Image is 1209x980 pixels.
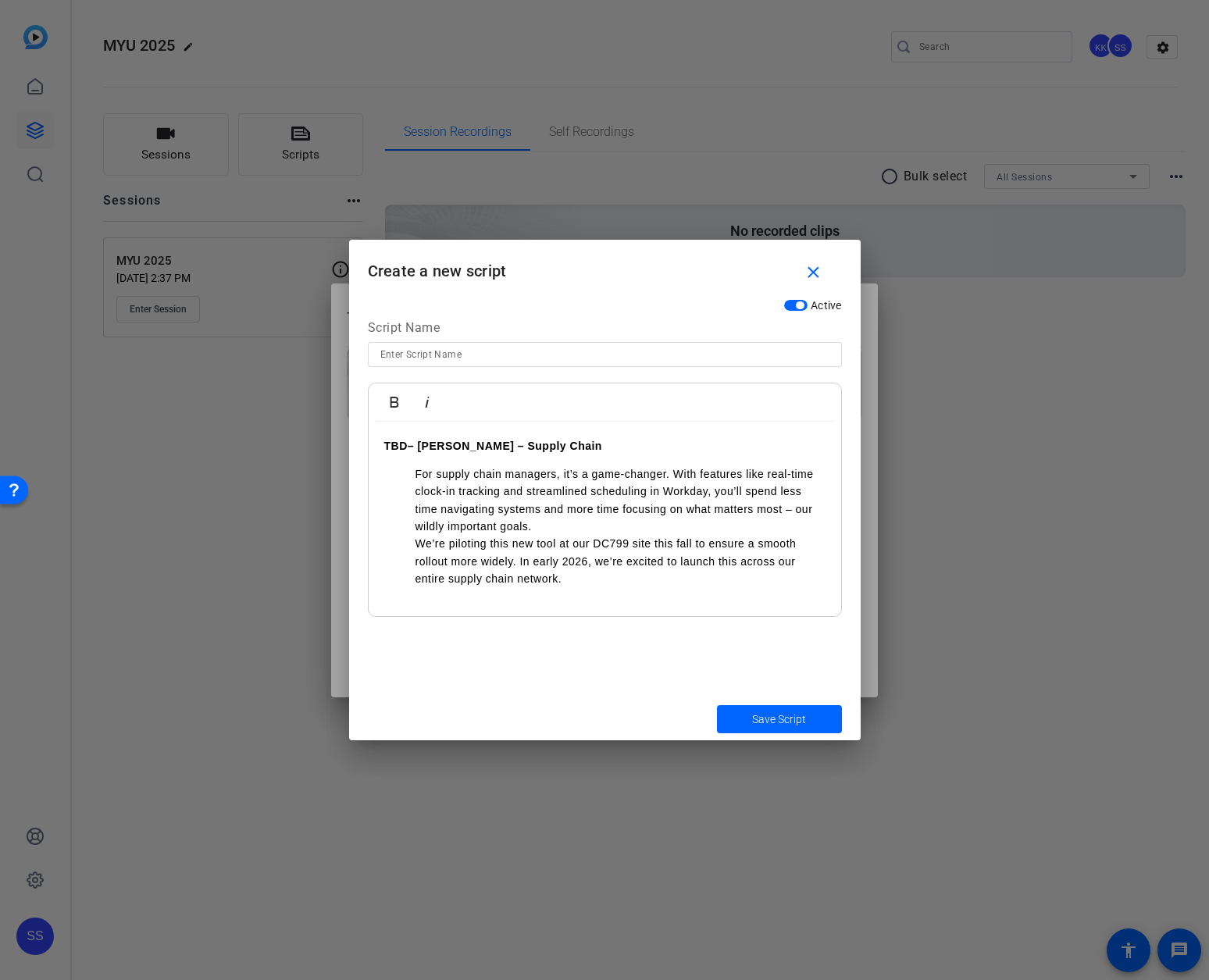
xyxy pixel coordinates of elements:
span: Save Script [752,711,806,728]
button: Bold (⌘B) [380,387,409,418]
strong: TBD [384,440,408,452]
button: Save Script [717,705,842,733]
span: Active [811,299,842,312]
li: For supply chain managers, it’s a game-changer. With features like real-time clock-in tracking an... [415,465,826,536]
input: Enter Script Name [380,345,829,364]
h1: Create a new script [349,240,861,290]
strong: – [PERSON_NAME] – Supply Chain [408,440,602,452]
li: We’re piloting this new tool at our DC799 site this fall to ensure a smooth rollout more widely. ... [415,535,826,587]
mat-icon: close [804,263,823,283]
div: Script Name [368,319,842,342]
